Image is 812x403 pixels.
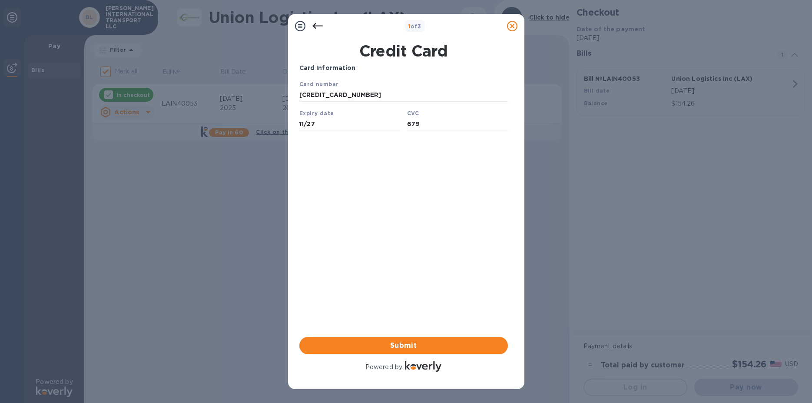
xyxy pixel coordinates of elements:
[365,363,402,372] p: Powered by
[299,337,508,354] button: Submit
[408,23,411,30] span: 1
[296,42,511,60] h1: Credit Card
[408,23,421,30] b: of 3
[299,80,508,132] iframe: Your browser does not support iframes
[405,361,441,372] img: Logo
[299,64,356,71] b: Card Information
[306,340,501,351] span: Submit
